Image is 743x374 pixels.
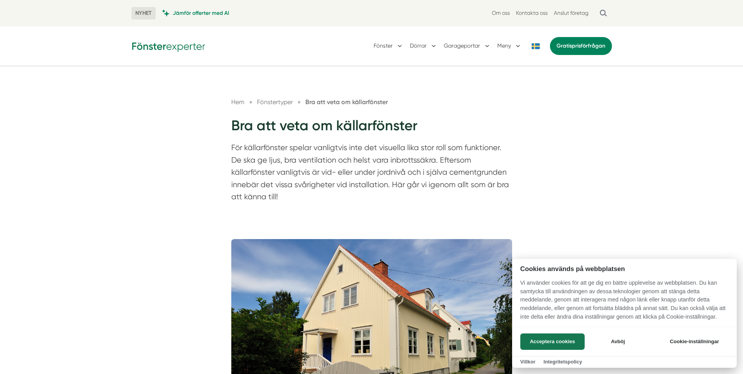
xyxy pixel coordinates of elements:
[543,359,582,365] a: Integritetspolicy
[520,359,536,365] a: Villkor
[520,333,585,350] button: Acceptera cookies
[587,333,649,350] button: Avböj
[512,279,737,326] p: Vi använder cookies för att ge dig en bättre upplevelse av webbplatsen. Du kan samtycka till anvä...
[660,333,729,350] button: Cookie-inställningar
[512,265,737,273] h2: Cookies används på webbplatsen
